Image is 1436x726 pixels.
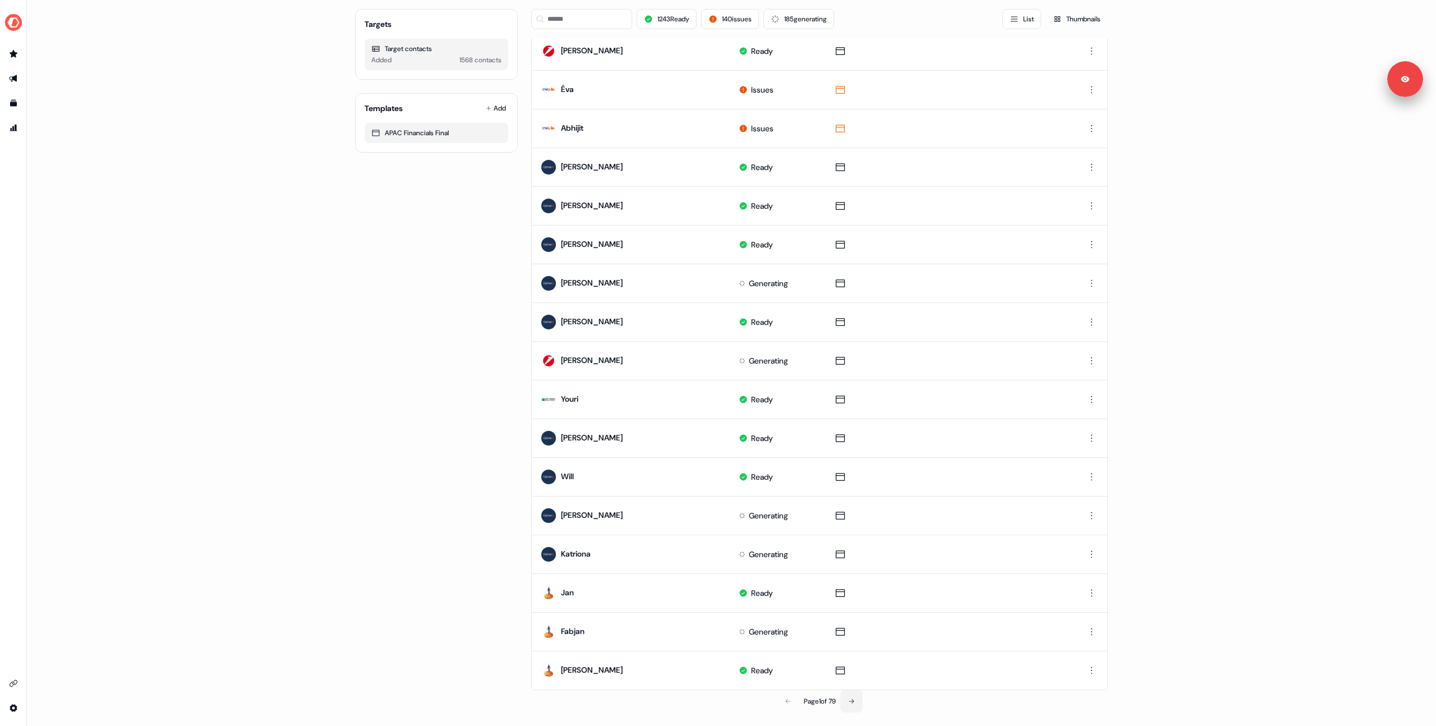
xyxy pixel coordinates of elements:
[561,239,623,249] a: [PERSON_NAME]
[371,54,392,66] div: Added
[561,84,574,94] a: Éva
[561,471,574,481] a: Will
[749,549,788,560] div: Generating
[751,316,773,328] div: Ready
[4,674,22,692] a: Go to integrations
[751,162,773,173] div: Ready
[561,433,623,443] a: [PERSON_NAME]
[484,100,508,116] button: Add
[751,239,773,250] div: Ready
[365,19,392,30] div: Targets
[751,200,773,212] div: Ready
[371,127,501,139] div: APAC Financials Final
[4,699,22,717] a: Go to integrations
[804,696,836,707] div: Page 1 of 79
[751,471,773,483] div: Ready
[751,433,773,444] div: Ready
[561,587,574,598] a: Jan
[561,626,584,636] a: Fabjan
[751,45,773,57] div: Ready
[749,278,788,289] div: Generating
[4,119,22,137] a: Go to attribution
[751,587,773,599] div: Ready
[365,103,403,114] div: Templates
[459,54,501,66] div: 1568 contacts
[1046,9,1108,29] button: Thumbnails
[751,394,773,405] div: Ready
[751,665,773,676] div: Ready
[561,665,623,675] a: [PERSON_NAME]
[561,162,623,172] a: [PERSON_NAME]
[561,394,578,404] a: Youri
[4,94,22,112] a: Go to templates
[749,355,788,366] div: Generating
[561,355,623,365] a: [PERSON_NAME]
[371,43,501,54] div: Target contacts
[637,9,697,29] button: 1243Ready
[749,510,788,521] div: Generating
[751,123,774,134] div: Issues
[561,45,623,56] a: [PERSON_NAME]
[561,278,623,288] a: [PERSON_NAME]
[561,123,583,133] a: Abhijit
[561,316,623,327] a: [PERSON_NAME]
[4,45,22,63] a: Go to prospects
[763,9,834,29] button: 185generating
[4,70,22,88] a: Go to outbound experience
[1002,9,1041,29] button: List
[561,549,591,559] a: Katriona
[749,626,788,637] div: Generating
[751,84,774,95] div: Issues
[561,510,623,520] a: [PERSON_NAME]
[701,9,759,29] button: 140issues
[561,200,623,210] a: [PERSON_NAME]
